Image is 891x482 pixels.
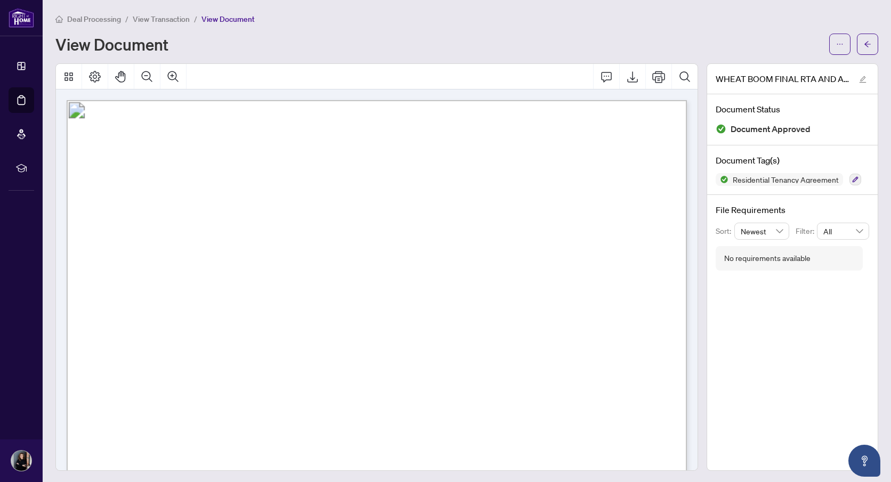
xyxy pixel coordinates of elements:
span: Document Approved [731,122,811,136]
img: Status Icon [716,173,728,186]
h4: Document Status [716,103,869,116]
span: Newest [741,223,783,239]
p: Sort: [716,225,734,237]
span: View Document [201,14,255,24]
li: / [125,13,128,25]
div: No requirements available [724,252,811,264]
button: Open asap [848,445,880,477]
span: View Transaction [133,14,190,24]
span: arrow-left [864,40,871,48]
span: edit [859,76,866,83]
span: WHEAT BOOM FINAL RTA AND AGREEMENT.pdf [716,72,849,85]
span: home [55,15,63,23]
p: Filter: [796,225,817,237]
h4: File Requirements [716,203,869,216]
h1: View Document [55,36,168,53]
img: Profile Icon [11,451,31,471]
img: logo [9,8,34,28]
li: / [194,13,197,25]
span: Residential Tenancy Agreement [728,176,843,183]
span: Deal Processing [67,14,121,24]
h4: Document Tag(s) [716,154,869,167]
span: ellipsis [836,40,844,48]
span: All [823,223,863,239]
img: Document Status [716,124,726,134]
